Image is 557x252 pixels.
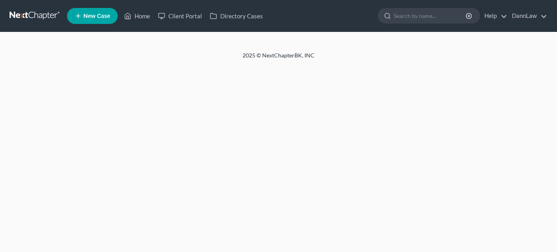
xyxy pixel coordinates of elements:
[120,9,154,23] a: Home
[394,8,467,23] input: Search by name...
[480,9,507,23] a: Help
[154,9,206,23] a: Client Portal
[83,13,110,19] span: New Case
[51,51,506,66] div: 2025 © NextChapterBK, INC
[206,9,267,23] a: Directory Cases
[508,9,547,23] a: DannLaw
